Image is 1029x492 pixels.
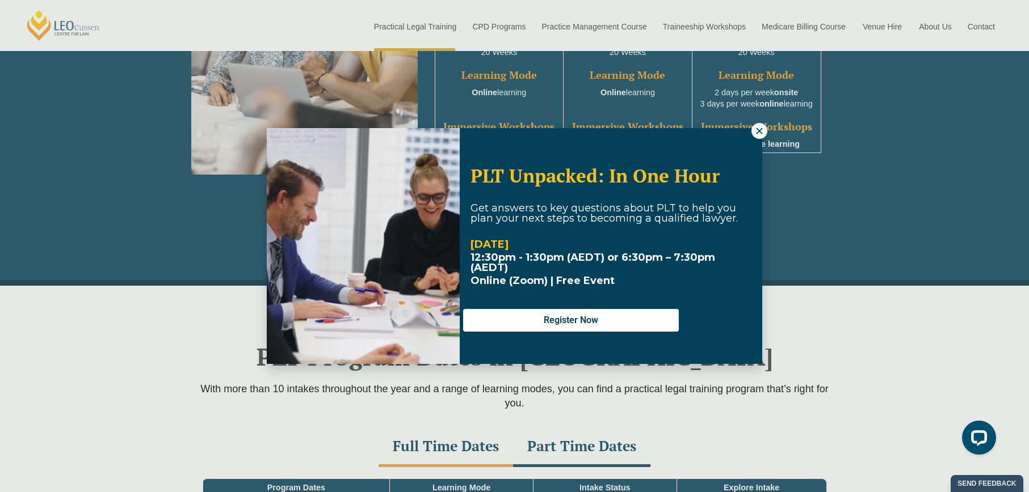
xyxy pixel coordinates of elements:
[471,251,715,274] strong: 12:30pm - 1:30pm (AEDT) or 6:30pm – 7:30pm (AEDT)
[471,163,720,188] span: PLT Unpacked: In One Hour
[463,309,679,332] button: Register Now
[471,274,615,287] span: Online (Zoom) | Free Event
[751,123,767,139] button: Close
[267,128,460,364] img: Woman in yellow blouse holding folders looking to the right and smiling
[953,416,1001,464] iframe: LiveChat chat widget
[471,238,509,251] strong: [DATE]
[471,202,738,224] span: Get answers to key questions about PLT to help you plan your next steps to becoming a qualified l...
